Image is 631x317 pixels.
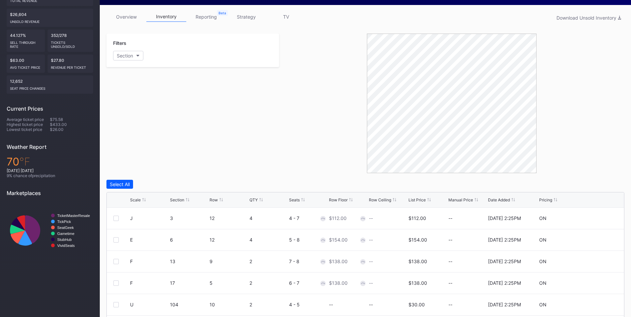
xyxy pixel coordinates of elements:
[488,280,521,286] div: [DATE] 2:25PM
[553,13,624,22] button: Download Unsold Inventory
[329,259,348,264] div: $138.00
[50,117,93,122] div: $75.58
[289,197,300,202] div: Seats
[539,197,552,202] div: Pricing
[170,259,208,264] div: 13
[7,54,45,73] div: $63.00
[186,12,226,22] a: reporting
[57,220,71,224] text: TickPick
[329,302,333,307] div: --
[106,12,146,22] a: overview
[249,280,288,286] div: 2
[130,259,133,264] div: F
[10,17,90,24] div: Unsold Revenue
[539,302,547,307] div: ON
[7,75,93,94] div: 12,652
[539,280,547,286] div: ON
[113,51,143,60] button: Section
[369,237,373,243] div: --
[210,280,248,286] div: 5
[19,155,30,168] span: ℉
[130,280,133,286] div: F
[7,117,50,122] div: Average ticket price
[7,122,50,127] div: Highest ticket price
[57,244,75,248] text: VividSeats
[488,197,510,202] div: Date Added
[110,181,130,187] div: Select All
[170,280,208,286] div: 17
[210,259,248,264] div: 9
[226,12,266,22] a: strategy
[266,12,306,22] a: TV
[48,54,93,73] div: $27.80
[210,197,218,202] div: Row
[130,197,141,202] div: Scale
[448,197,473,202] div: Manual Price
[7,173,93,178] div: 9 % chance of precipitation
[51,63,90,69] div: Revenue per ticket
[249,237,288,243] div: 4
[488,259,521,264] div: [DATE] 2:25PM
[369,197,391,202] div: Row Ceiling
[50,122,93,127] div: $433.00
[7,144,93,150] div: Weather Report
[249,197,258,202] div: QTY
[448,280,487,286] div: --
[7,30,45,52] div: 44.127%
[130,237,133,243] div: E
[7,155,93,168] div: 70
[408,259,427,264] div: $138.00
[448,302,487,307] div: --
[289,259,327,264] div: 7 - 8
[7,168,93,173] div: [DATE] [DATE]
[408,197,426,202] div: List Price
[48,30,93,52] div: 352/278
[539,215,547,221] div: ON
[7,127,50,132] div: Lowest ticket price
[170,215,208,221] div: 3
[10,63,42,69] div: Avg ticket price
[210,302,248,307] div: 10
[369,215,373,221] div: --
[249,302,288,307] div: 2
[57,214,90,218] text: TicketMasterResale
[408,215,426,221] div: $112.00
[210,215,248,221] div: 12
[146,12,186,22] a: inventory
[556,15,621,21] div: Download Unsold Inventory
[329,237,348,243] div: $154.00
[329,215,347,221] div: $112.00
[289,237,327,243] div: 5 - 8
[448,215,487,221] div: --
[329,280,348,286] div: $138.00
[448,237,487,243] div: --
[249,259,288,264] div: 2
[57,238,72,242] text: StubHub
[448,259,487,264] div: --
[7,9,93,27] div: $26,604
[7,190,93,196] div: Marketplaces
[408,280,427,286] div: $138.00
[57,232,75,236] text: Gametime
[7,105,93,112] div: Current Prices
[10,38,42,49] div: Sell Through Rate
[106,180,133,189] button: Select All
[408,302,425,307] div: $30.00
[10,84,90,90] div: seat price changes
[7,201,93,260] svg: Chart title
[170,197,184,202] div: Section
[369,259,373,264] div: --
[329,197,348,202] div: Row Floor
[210,237,248,243] div: 12
[289,280,327,286] div: 6 - 7
[57,226,74,230] text: SeatGeek
[170,302,208,307] div: 104
[369,302,373,307] div: --
[113,40,272,46] div: Filters
[130,302,133,307] div: U
[369,280,373,286] div: --
[488,302,521,307] div: [DATE] 2:25PM
[130,215,133,221] div: J
[539,237,547,243] div: ON
[408,237,427,243] div: $154.00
